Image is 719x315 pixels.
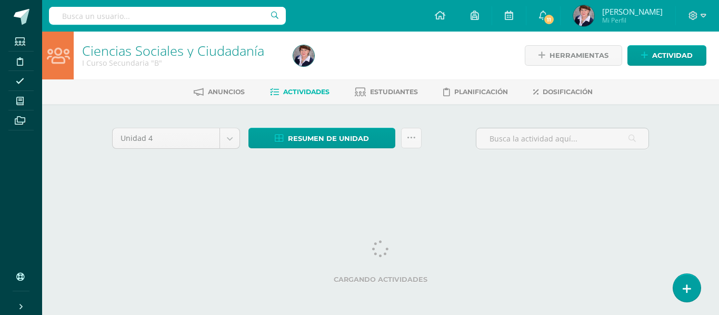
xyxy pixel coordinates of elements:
[370,88,418,96] span: Estudiantes
[454,88,508,96] span: Planificación
[652,46,693,65] span: Actividad
[82,43,281,58] h1: Ciencias Sociales y Ciudadanía
[543,88,593,96] span: Dosificación
[550,46,608,65] span: Herramientas
[121,128,212,148] span: Unidad 4
[194,84,245,100] a: Anuncios
[476,128,648,149] input: Busca la actividad aquí...
[602,16,663,25] span: Mi Perfil
[283,88,329,96] span: Actividades
[82,58,281,68] div: I Curso Secundaria 'B'
[573,5,594,26] img: 49c126ab159c54e96e3d95a6f1df8590.png
[543,14,555,25] span: 11
[443,84,508,100] a: Planificación
[355,84,418,100] a: Estudiantes
[293,45,314,66] img: 49c126ab159c54e96e3d95a6f1df8590.png
[270,84,329,100] a: Actividades
[112,276,649,283] label: Cargando actividades
[49,7,286,25] input: Busca un usuario...
[248,128,395,148] a: Resumen de unidad
[288,129,369,148] span: Resumen de unidad
[602,6,663,17] span: [PERSON_NAME]
[82,42,264,59] a: Ciencias Sociales y Ciudadanía
[533,84,593,100] a: Dosificación
[627,45,706,66] a: Actividad
[113,128,239,148] a: Unidad 4
[525,45,622,66] a: Herramientas
[208,88,245,96] span: Anuncios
